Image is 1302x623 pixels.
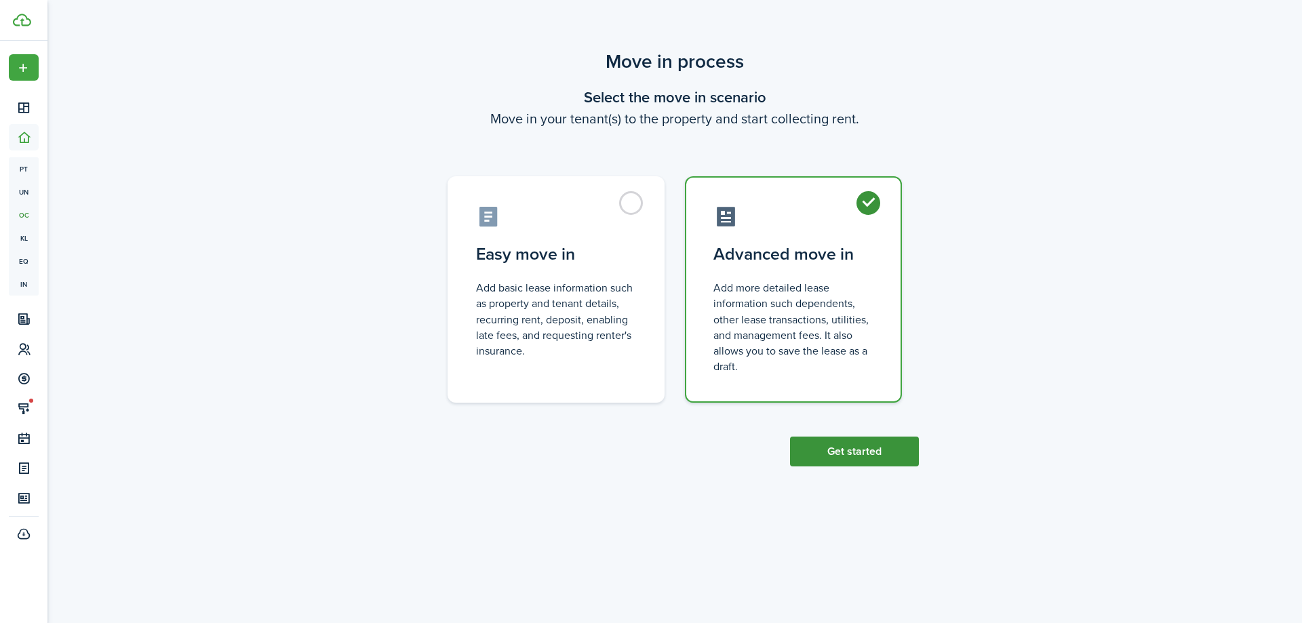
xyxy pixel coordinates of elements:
[9,203,39,226] a: oc
[431,86,919,108] wizard-step-header-title: Select the move in scenario
[9,273,39,296] a: in
[9,226,39,249] a: kl
[431,108,919,129] wizard-step-header-description: Move in your tenant(s) to the property and start collecting rent.
[790,437,919,466] button: Get started
[476,280,636,359] control-radio-card-description: Add basic lease information such as property and tenant details, recurring rent, deposit, enablin...
[9,249,39,273] a: eq
[713,242,873,266] control-radio-card-title: Advanced move in
[9,180,39,203] a: un
[13,14,31,26] img: TenantCloud
[9,54,39,81] button: Open menu
[713,280,873,374] control-radio-card-description: Add more detailed lease information such dependents, other lease transactions, utilities, and man...
[9,157,39,180] a: pt
[431,47,919,76] scenario-title: Move in process
[476,242,636,266] control-radio-card-title: Easy move in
